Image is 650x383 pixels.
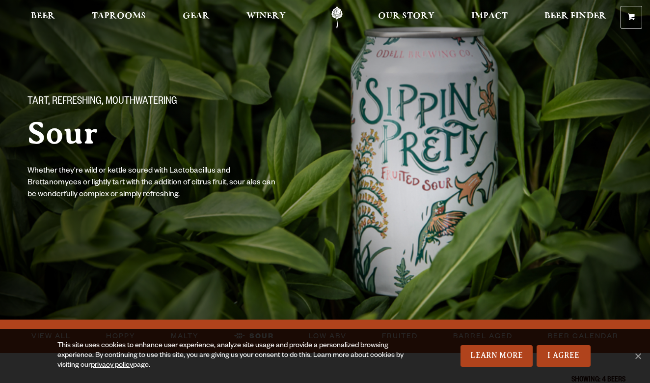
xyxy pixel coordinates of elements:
[167,325,203,348] a: Malty
[372,6,441,29] a: Our Story
[544,325,623,348] a: Beer Calendar
[25,6,61,29] a: Beer
[538,6,613,29] a: Beer Finder
[378,325,422,348] a: Fruited
[319,6,355,29] a: Odell Home
[465,6,514,29] a: Impact
[449,325,516,348] a: Barrel Aged
[27,166,279,201] p: Whether they're wild or kettle soured with Lactobacillus and Brettanomyces or lightly tart with t...
[460,345,533,367] a: Learn More
[176,6,216,29] a: Gear
[246,12,286,20] span: Winery
[544,12,606,20] span: Beer Finder
[183,12,210,20] span: Gear
[27,117,334,150] h1: Sour
[471,12,508,20] span: Impact
[27,96,177,109] span: Tart, Refreshing, Mouthwatering
[633,351,643,361] span: No
[31,12,55,20] span: Beer
[57,341,418,371] div: This site uses cookies to enhance user experience, analyze site usage and provide a personalized ...
[305,325,351,348] a: Low ABV
[102,325,139,348] a: Hoppy
[230,325,278,348] a: Sour
[378,12,434,20] span: Our Story
[92,12,146,20] span: Taprooms
[240,6,292,29] a: Winery
[85,6,152,29] a: Taprooms
[91,362,133,370] a: privacy policy
[27,325,75,348] a: View All
[537,345,591,367] a: I Agree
